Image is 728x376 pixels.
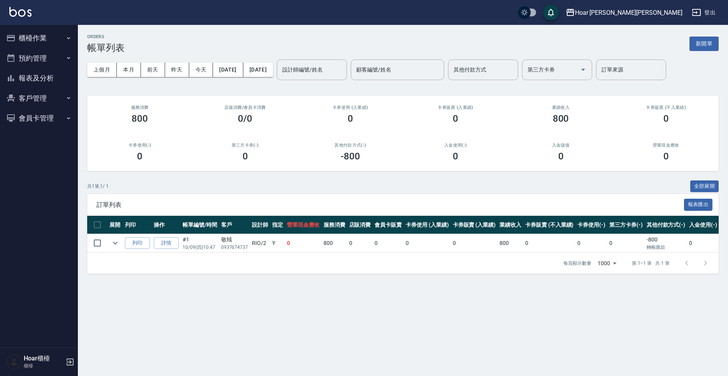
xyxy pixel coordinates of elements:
[647,244,686,251] p: 轉帳匯款
[152,216,181,234] th: 操作
[451,216,498,234] th: 卡券販賣 (入業績)
[632,260,670,267] p: 第 1–1 筆 共 1 筆
[24,362,63,369] p: 櫃檯
[684,201,713,208] a: 報表匯出
[575,8,682,17] div: Hoar [PERSON_NAME][PERSON_NAME]
[517,143,604,148] h2: 入金儲值
[202,143,288,148] h2: 第三方卡券(-)
[684,199,713,211] button: 報表匯出
[107,216,123,234] th: 展開
[243,63,273,77] button: [DATE]
[9,7,32,17] img: Logo
[189,63,213,77] button: 今天
[498,234,523,252] td: 800
[238,113,252,124] h3: 0/0
[663,113,669,124] h3: 0
[6,354,22,370] img: Person
[219,216,250,234] th: 客戶
[87,183,109,190] p: 共 1 筆, 1 / 1
[523,216,575,234] th: 卡券販賣 (不入業績)
[3,88,75,108] button: 客戶管理
[577,63,589,76] button: Open
[690,180,719,192] button: 全部展開
[165,63,189,77] button: 昨天
[412,143,499,148] h2: 入金使用(-)
[575,216,607,234] th: 卡券使用(-)
[221,236,248,244] div: 敬羢
[137,151,142,162] h3: 0
[117,63,141,77] button: 本月
[607,216,645,234] th: 第三方卡券(-)
[322,234,347,252] td: 800
[687,234,719,252] td: 0
[373,234,404,252] td: 0
[250,234,270,252] td: RIO /2
[689,5,719,20] button: 登出
[553,113,569,124] h3: 800
[270,234,285,252] td: Y
[3,48,75,68] button: 預約管理
[307,105,394,110] h2: 卡券使用 (入業績)
[347,234,373,252] td: 0
[181,234,219,252] td: #1
[109,237,121,249] button: expand row
[623,105,709,110] h2: 卡券販賣 (不入業績)
[285,234,322,252] td: 0
[594,253,619,274] div: 1000
[563,260,591,267] p: 每頁顯示數量
[243,151,248,162] h3: 0
[270,216,285,234] th: 指定
[687,216,719,234] th: 入金使用(-)
[563,5,686,21] button: Hoar [PERSON_NAME][PERSON_NAME]
[3,108,75,128] button: 會員卡管理
[123,216,152,234] th: 列印
[404,216,451,234] th: 卡券使用 (入業績)
[213,63,243,77] button: [DATE]
[141,63,165,77] button: 前天
[663,151,669,162] h3: 0
[689,40,719,47] a: 新開單
[607,234,645,252] td: 0
[97,143,183,148] h2: 卡券使用(-)
[3,28,75,48] button: 櫃檯作業
[645,216,688,234] th: 其他付款方式(-)
[543,5,559,20] button: save
[221,244,248,251] p: 0937674737
[645,234,688,252] td: -800
[347,216,373,234] th: 店販消費
[517,105,604,110] h2: 業績收入
[341,151,360,162] h3: -800
[87,34,125,39] h2: ORDERS
[404,234,451,252] td: 0
[97,105,183,110] h3: 服務消費
[322,216,347,234] th: 服務消費
[132,113,148,124] h3: 800
[87,63,117,77] button: 上個月
[453,151,458,162] h3: 0
[348,113,353,124] h3: 0
[451,234,498,252] td: 0
[575,234,607,252] td: 0
[558,151,564,162] h3: 0
[498,216,523,234] th: 業績收入
[24,355,63,362] h5: Hoar櫃檯
[250,216,270,234] th: 設計師
[125,237,150,249] button: 列印
[412,105,499,110] h2: 卡券販賣 (入業績)
[523,234,575,252] td: 0
[285,216,322,234] th: 營業現金應收
[181,216,219,234] th: 帳單編號/時間
[689,37,719,51] button: 新開單
[202,105,288,110] h2: 店販消費 /會員卡消費
[307,143,394,148] h2: 其他付款方式(-)
[623,143,709,148] h2: 營業現金應收
[97,201,684,209] span: 訂單列表
[453,113,458,124] h3: 0
[373,216,404,234] th: 會員卡販賣
[3,68,75,88] button: 報表及分析
[154,237,179,249] a: 詳情
[87,42,125,53] h3: 帳單列表
[183,244,217,251] p: 10/09 (四) 10:47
